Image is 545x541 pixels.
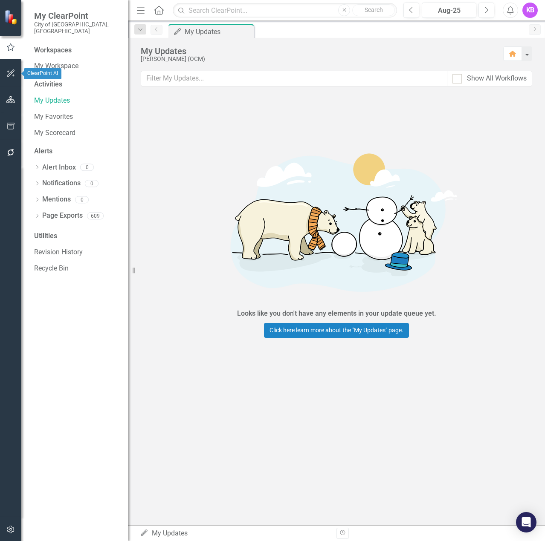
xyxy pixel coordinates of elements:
span: My ClearPoint [34,11,119,21]
a: My Workspace [34,61,119,71]
div: 0 [75,196,89,203]
div: My Updates [185,26,252,37]
a: Recycle Bin [34,264,119,273]
a: Page Exports [42,211,83,221]
div: Activities [34,80,119,89]
button: KB [522,3,538,18]
div: [PERSON_NAME] (OCM) [141,56,495,62]
a: My Scorecard [34,128,119,138]
div: 609 [87,212,104,219]
a: Click here learn more about the "My Updates" page. [264,323,409,338]
div: Alerts [34,147,119,156]
div: 0 [85,180,99,187]
small: City of [GEOGRAPHIC_DATA], [GEOGRAPHIC_DATA] [34,21,119,35]
img: Getting started [209,136,464,307]
a: Alert Inbox [42,163,76,173]
div: Utilities [34,231,119,241]
div: Workspaces [34,46,72,55]
a: My Updates [34,96,119,106]
img: ClearPoint Strategy [4,10,19,25]
div: Open Intercom Messenger [516,512,536,532]
div: Looks like you don't have any elements in your update queue yet. [237,309,436,319]
div: Aug-25 [425,6,473,16]
a: My Favorites [34,112,119,122]
button: Aug-25 [422,3,476,18]
a: Revision History [34,247,119,257]
div: My Updates [141,46,495,56]
input: Filter My Updates... [141,71,447,86]
a: Notifications [42,178,81,188]
input: Search ClearPoint... [173,3,397,18]
div: Show All Workflows [467,74,527,83]
div: My Updates [140,529,330,538]
div: 0 [80,164,94,171]
a: Mentions [42,195,71,204]
span: Search [365,6,383,13]
div: ClearPoint AI [24,68,61,79]
button: Search [352,4,395,16]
